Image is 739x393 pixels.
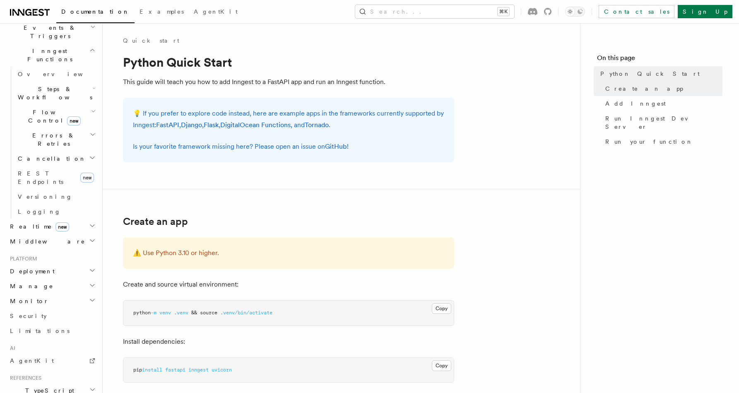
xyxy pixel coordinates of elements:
[305,121,329,129] a: Tornado
[7,67,97,219] div: Inngest Functions
[14,154,86,163] span: Cancellation
[7,24,90,40] span: Events & Triggers
[605,137,693,146] span: Run your function
[14,105,97,128] button: Flow Controlnew
[123,36,179,45] a: Quick start
[151,310,156,316] span: -m
[56,2,135,23] a: Documentation
[123,216,188,227] a: Create an app
[602,81,722,96] a: Create an app
[355,5,514,18] button: Search...⌘K
[18,193,72,200] span: Versioning
[220,121,291,129] a: DigitalOcean Functions
[80,173,94,183] span: new
[14,189,97,204] a: Versioning
[7,294,97,309] button: Monitor
[325,142,347,150] a: GitHub
[55,222,69,231] span: new
[498,7,509,16] kbd: ⌘K
[597,53,722,66] h4: On this page
[7,43,97,67] button: Inngest Functions
[7,375,41,381] span: References
[18,208,61,215] span: Logging
[7,234,97,249] button: Middleware
[133,367,142,373] span: pip
[14,82,97,105] button: Steps & Workflows
[602,134,722,149] a: Run your function
[18,170,63,185] span: REST Endpoints
[181,121,202,129] a: Django
[14,67,97,82] a: Overview
[220,310,272,316] span: .venv/bin/activate
[10,313,47,319] span: Security
[605,84,683,93] span: Create an app
[14,108,91,125] span: Flow Control
[7,323,97,338] a: Limitations
[194,8,238,15] span: AgentKit
[133,108,444,131] p: 💡 If you prefer to explore code instead, here are example apps in the frameworks currently suppor...
[133,310,151,316] span: python
[159,310,171,316] span: venv
[7,20,97,43] button: Events & Triggers
[14,131,90,148] span: Errors & Retries
[602,96,722,111] a: Add Inngest
[189,2,243,22] a: AgentKit
[7,297,49,305] span: Monitor
[599,5,674,18] a: Contact sales
[7,279,97,294] button: Manage
[7,282,53,290] span: Manage
[191,310,197,316] span: &&
[14,151,97,166] button: Cancellation
[14,85,92,101] span: Steps & Workflows
[678,5,732,18] a: Sign Up
[7,47,89,63] span: Inngest Functions
[14,128,97,151] button: Errors & Retries
[7,309,97,323] a: Security
[600,70,700,78] span: Python Quick Start
[174,310,188,316] span: .venv
[135,2,189,22] a: Examples
[7,267,55,275] span: Deployment
[61,8,130,15] span: Documentation
[14,166,97,189] a: REST Endpointsnew
[123,336,454,347] p: Install dependencies:
[14,204,97,219] a: Logging
[605,99,666,108] span: Add Inngest
[200,310,217,316] span: source
[18,71,103,77] span: Overview
[165,367,185,373] span: fastapi
[597,66,722,81] a: Python Quick Start
[140,8,184,15] span: Examples
[133,141,444,152] p: Is your favorite framework missing here? Please open an issue on !
[142,367,162,373] span: install
[133,247,444,259] p: ⚠️ Use Python 3.10 or higher.
[204,121,219,129] a: Flask
[432,303,451,314] button: Copy
[602,111,722,134] a: Run Inngest Dev Server
[156,121,179,129] a: FastAPI
[7,237,85,246] span: Middleware
[10,328,70,334] span: Limitations
[565,7,585,17] button: Toggle dark mode
[7,219,97,234] button: Realtimenew
[123,279,454,290] p: Create and source virtual environment:
[123,55,454,70] h1: Python Quick Start
[7,353,97,368] a: AgentKit
[123,76,454,88] p: This guide will teach you how to add Inngest to a FastAPI app and run an Inngest function.
[432,360,451,371] button: Copy
[7,264,97,279] button: Deployment
[10,357,54,364] span: AgentKit
[7,222,69,231] span: Realtime
[7,345,15,352] span: AI
[67,116,81,125] span: new
[188,367,209,373] span: inngest
[605,114,722,131] span: Run Inngest Dev Server
[212,367,232,373] span: uvicorn
[7,256,37,262] span: Platform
